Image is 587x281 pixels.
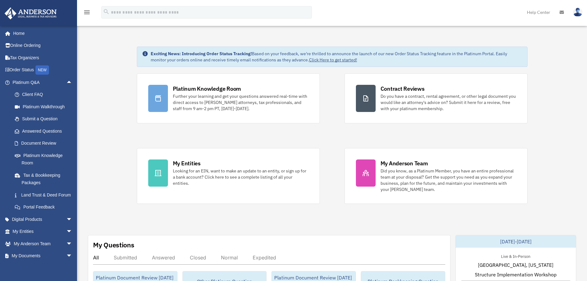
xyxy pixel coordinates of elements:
div: My Questions [93,240,134,250]
a: Click Here to get started! [309,57,357,63]
i: search [103,8,110,15]
a: Portal Feedback [9,201,82,213]
a: Platinum Knowledge Room [9,149,82,169]
a: Platinum Walkthrough [9,101,82,113]
a: Tax & Bookkeeping Packages [9,169,82,189]
a: Online Ordering [4,39,82,52]
a: My Entities Looking for an EIN, want to make an update to an entity, or sign up for a bank accoun... [137,148,320,204]
div: Contract Reviews [381,85,425,93]
a: Document Review [9,137,82,150]
div: NEW [35,65,49,75]
div: Did you know, as a Platinum Member, you have an entire professional team at your disposal? Get th... [381,168,516,192]
a: Answered Questions [9,125,82,137]
div: [DATE]-[DATE] [456,235,576,248]
div: Platinum Knowledge Room [173,85,241,93]
a: My Anderson Team Did you know, as a Platinum Member, you have an entire professional team at your... [344,148,528,204]
a: Order StatusNEW [4,64,82,76]
div: My Entities [173,159,201,167]
div: Closed [190,254,206,261]
span: arrow_drop_down [66,238,79,250]
a: Platinum Q&Aarrow_drop_up [4,76,82,89]
span: Structure Implementation Workshop [475,271,556,278]
strong: Exciting News: Introducing Order Status Tracking! [151,51,252,56]
img: Anderson Advisors Platinum Portal [3,7,59,19]
div: Live & In-Person [496,253,535,259]
div: Further your learning and get your questions answered real-time with direct access to [PERSON_NAM... [173,93,308,112]
span: arrow_drop_down [66,213,79,226]
div: Normal [221,254,238,261]
a: Home [4,27,79,39]
div: Based on your feedback, we're thrilled to announce the launch of our new Order Status Tracking fe... [151,51,522,63]
div: My Anderson Team [381,159,428,167]
a: Digital Productsarrow_drop_down [4,213,82,225]
a: Submit a Question [9,113,82,125]
div: Expedited [253,254,276,261]
a: menu [83,11,91,16]
a: My Anderson Teamarrow_drop_down [4,238,82,250]
span: arrow_drop_down [66,250,79,262]
a: Platinum Knowledge Room Further your learning and get your questions answered real-time with dire... [137,73,320,123]
a: Tax Organizers [4,52,82,64]
div: Answered [152,254,175,261]
i: menu [83,9,91,16]
a: My Documentsarrow_drop_down [4,250,82,262]
span: arrow_drop_down [66,225,79,238]
div: Submitted [114,254,137,261]
a: My Entitiesarrow_drop_down [4,225,82,238]
span: [GEOGRAPHIC_DATA], [US_STATE] [478,261,553,269]
img: User Pic [573,8,582,17]
div: Looking for an EIN, want to make an update to an entity, or sign up for a bank account? Click her... [173,168,308,186]
div: Do you have a contract, rental agreement, or other legal document you would like an attorney's ad... [381,93,516,112]
div: All [93,254,99,261]
span: arrow_drop_up [66,76,79,89]
a: Contract Reviews Do you have a contract, rental agreement, or other legal document you would like... [344,73,528,123]
a: Client FAQ [9,89,82,101]
a: Land Trust & Deed Forum [9,189,82,201]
